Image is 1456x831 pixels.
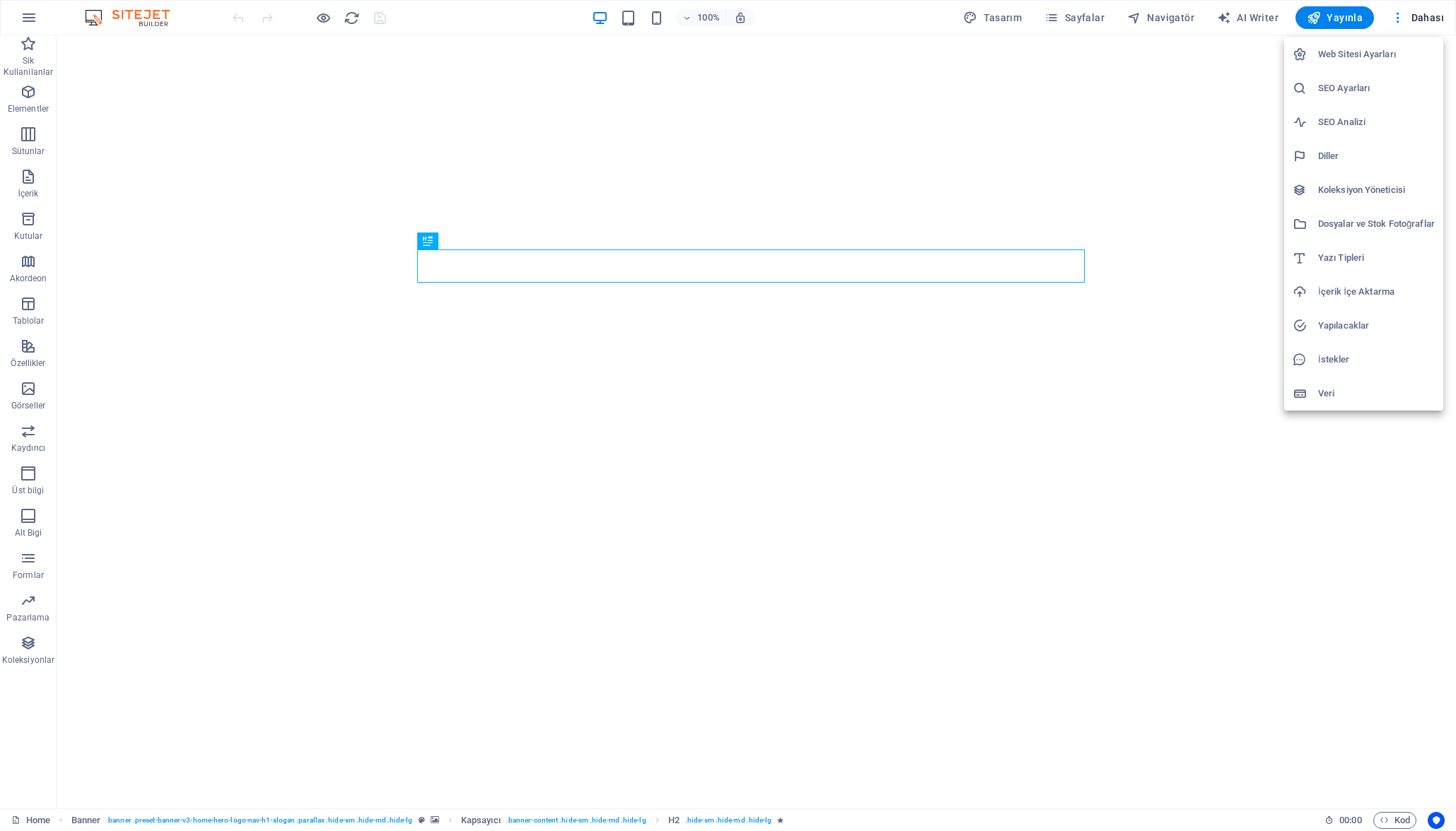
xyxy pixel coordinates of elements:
[1318,80,1435,97] h6: SEO Ayarları
[1318,385,1435,402] h6: Veri
[1318,182,1435,199] h6: Koleksiyon Yöneticisi
[1318,249,1435,266] h6: Yazı Tipleri
[1318,351,1435,368] h6: İstekler
[1318,283,1435,300] h6: İçerik İçe Aktarma
[1318,46,1435,63] h6: Web Sitesi Ayarları
[1318,148,1435,165] h6: Diller
[1318,114,1435,131] h6: SEO Analizi
[1318,216,1435,232] h6: Dosyalar ve Stok Fotoğraflar
[1318,317,1435,334] h6: Yapılacaklar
